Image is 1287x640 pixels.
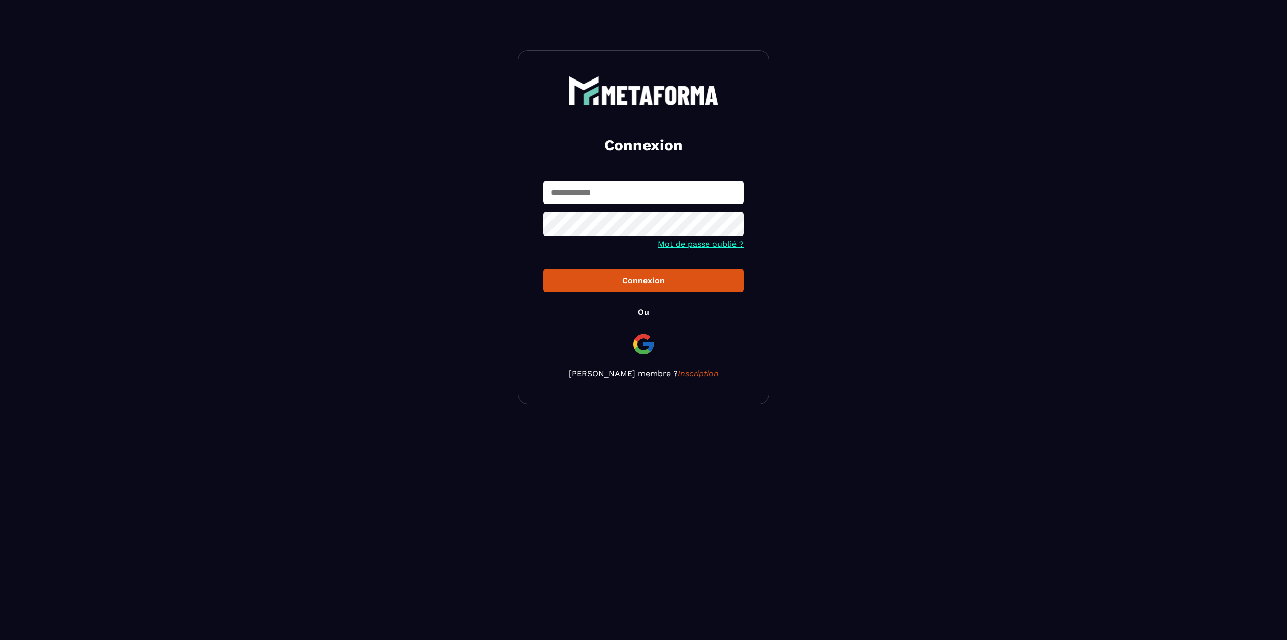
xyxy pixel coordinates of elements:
div: Connexion [551,276,736,285]
h2: Connexion [556,135,731,155]
a: Mot de passe oublié ? [658,239,744,249]
img: logo [568,76,719,105]
img: google [631,332,656,356]
button: Connexion [543,269,744,292]
a: logo [543,76,744,105]
p: Ou [638,307,649,317]
p: [PERSON_NAME] membre ? [543,369,744,378]
a: Inscription [678,369,719,378]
